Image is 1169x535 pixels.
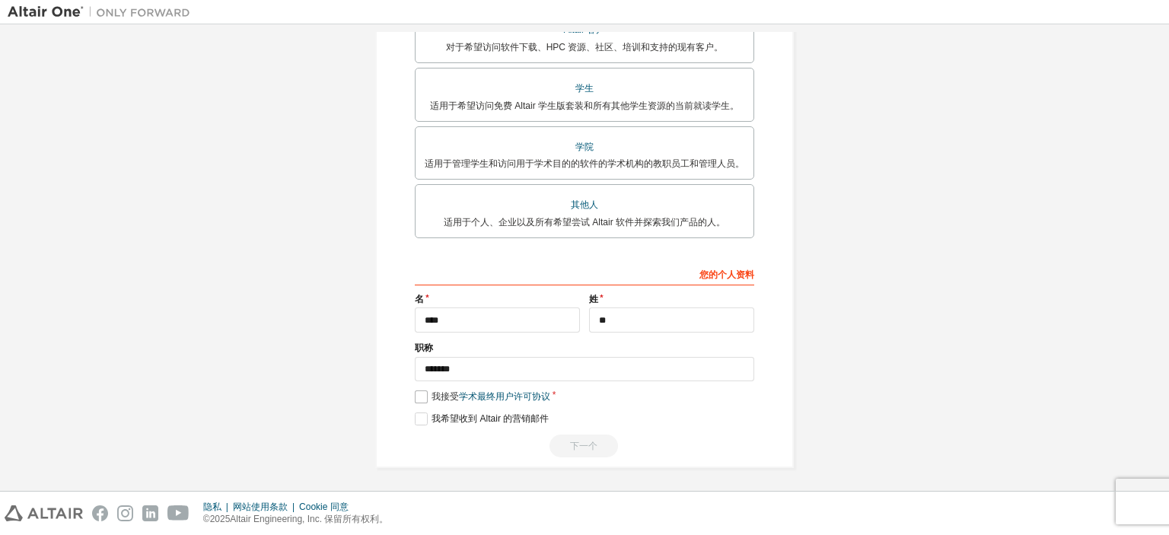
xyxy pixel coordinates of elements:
font: 我接受 [432,391,459,402]
font: 对于希望访问软件下载、HPC 资源、社区、培训和支持的现有客户。 [446,42,724,53]
img: 牵牛星一号 [8,5,198,20]
font: 学术 [459,391,477,402]
font: 其他人 [571,199,598,210]
font: 我希望收到 Altair 的营销邮件 [432,413,549,424]
font: © [203,514,210,524]
font: 最终用户许可协议 [477,391,550,402]
font: 您的个人资料 [699,269,754,280]
font: 适用于希望访问免费 Altair 学生版套装和所有其他学生资源的当前就读学生。 [430,100,739,111]
font: 名 [415,294,424,304]
font: Cookie 同意 [299,502,349,512]
font: 学生 [575,83,594,94]
img: youtube.svg [167,505,190,521]
font: 隐私 [203,502,221,512]
img: linkedin.svg [142,505,158,521]
font: 适用于个人、企业以及所有希望尝试 Altair 软件并探索我们产品的人。 [444,217,725,228]
font: 学院 [575,142,594,152]
font: 2025 [210,514,231,524]
font: 职称 [415,342,433,353]
font: Altair Engineering, Inc. 保留所有权利。 [230,514,388,524]
font: 姓 [589,294,598,304]
img: facebook.svg [92,505,108,521]
img: instagram.svg [117,505,133,521]
font: 适用于管理学生和访问用于学术目的的软件的学术机构的教职员工和管理人员。 [425,158,744,169]
div: 阅读并接受 EULA 以继续 [415,435,754,457]
font: 网站使用条款 [233,502,288,512]
img: altair_logo.svg [5,505,83,521]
